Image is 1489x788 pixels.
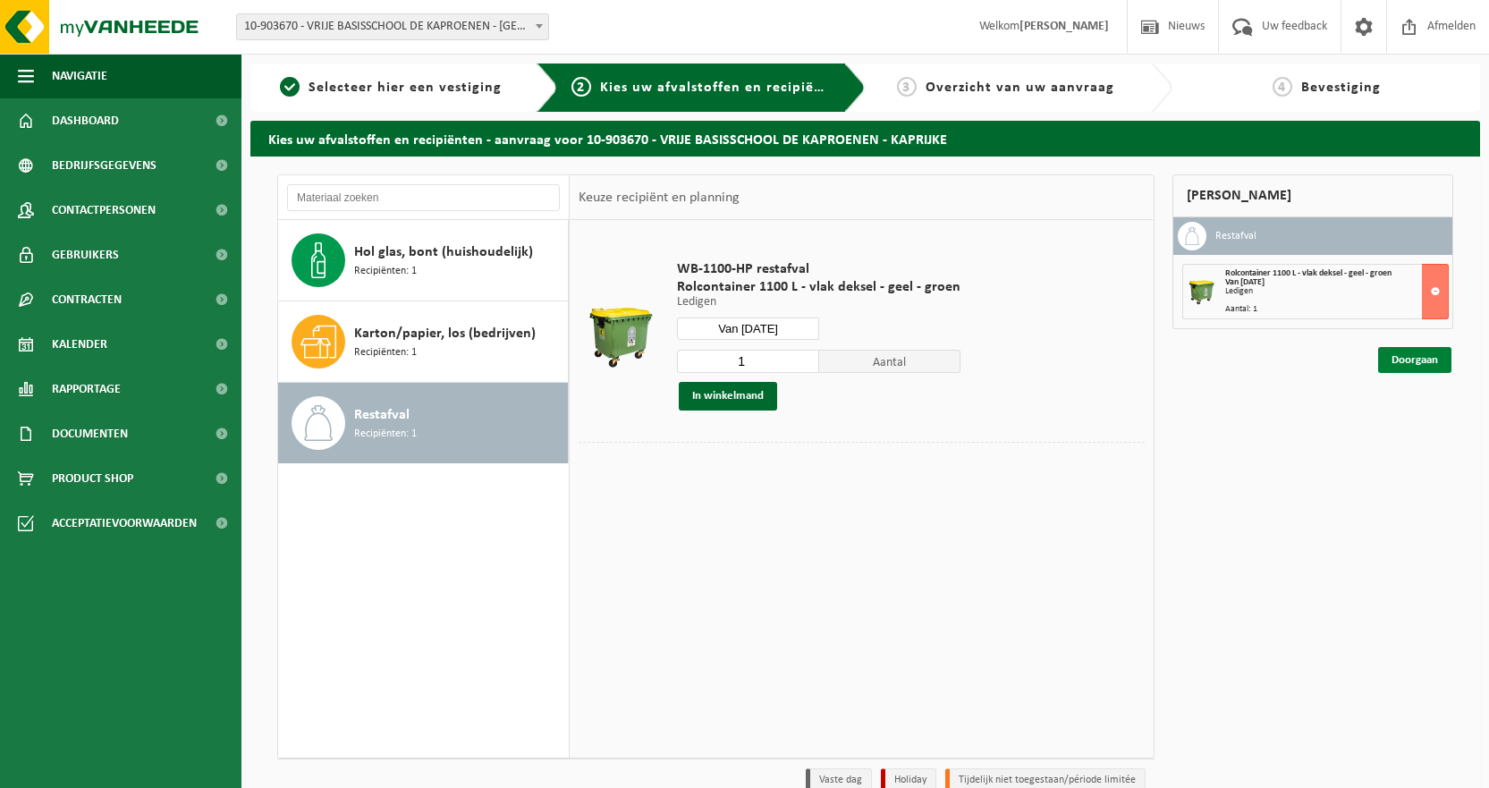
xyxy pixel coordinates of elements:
[52,501,197,546] span: Acceptatievoorwaarden
[897,77,917,97] span: 3
[287,184,560,211] input: Materiaal zoeken
[677,318,819,340] input: Selecteer datum
[1225,305,1448,314] div: Aantal: 1
[52,98,119,143] span: Dashboard
[278,383,569,463] button: Restafval Recipiënten: 1
[1301,80,1381,95] span: Bevestiging
[236,13,549,40] span: 10-903670 - VRIJE BASISSCHOOL DE KAPROENEN - KAPRIJKE
[52,143,157,188] span: Bedrijfsgegevens
[309,80,502,95] span: Selecteer hier een vestiging
[1225,268,1392,278] span: Rolcontainer 1100 L - vlak deksel - geel - groen
[259,77,522,98] a: 1Selecteer hier een vestiging
[819,350,961,373] span: Aantal
[52,54,107,98] span: Navigatie
[679,382,777,411] button: In winkelmand
[250,121,1480,156] h2: Kies uw afvalstoffen en recipiënten - aanvraag voor 10-903670 - VRIJE BASISSCHOOL DE KAPROENEN - ...
[1215,222,1256,250] h3: Restafval
[1378,347,1451,373] a: Doorgaan
[570,175,749,220] div: Keuze recipiënt en planning
[52,233,119,277] span: Gebruikers
[1225,277,1265,287] strong: Van [DATE]
[571,77,591,97] span: 2
[52,188,156,233] span: Contactpersonen
[278,220,569,301] button: Hol glas, bont (huishoudelijk) Recipiënten: 1
[926,80,1114,95] span: Overzicht van uw aanvraag
[278,301,569,383] button: Karton/papier, los (bedrijven) Recipiënten: 1
[1172,174,1453,217] div: [PERSON_NAME]
[354,263,417,280] span: Recipiënten: 1
[354,344,417,361] span: Recipiënten: 1
[677,260,960,278] span: WB-1100-HP restafval
[237,14,548,39] span: 10-903670 - VRIJE BASISSCHOOL DE KAPROENEN - KAPRIJKE
[52,322,107,367] span: Kalender
[354,323,536,344] span: Karton/papier, los (bedrijven)
[1225,287,1448,296] div: Ledigen
[52,367,121,411] span: Rapportage
[52,456,133,501] span: Product Shop
[677,278,960,296] span: Rolcontainer 1100 L - vlak deksel - geel - groen
[52,277,122,322] span: Contracten
[354,404,410,426] span: Restafval
[1019,20,1109,33] strong: [PERSON_NAME]
[677,296,960,309] p: Ledigen
[1273,77,1292,97] span: 4
[354,241,533,263] span: Hol glas, bont (huishoudelijk)
[52,411,128,456] span: Documenten
[600,80,846,95] span: Kies uw afvalstoffen en recipiënten
[280,77,300,97] span: 1
[354,426,417,443] span: Recipiënten: 1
